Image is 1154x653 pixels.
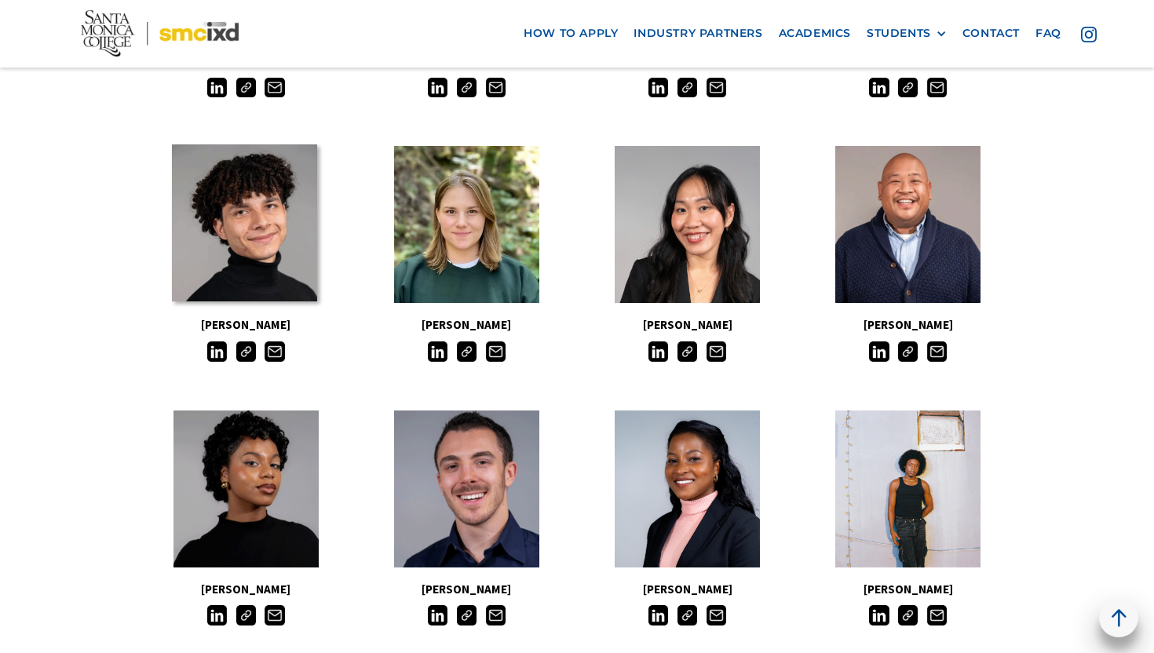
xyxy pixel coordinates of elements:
[577,579,798,600] h5: [PERSON_NAME]
[867,27,931,40] div: STUDENTS
[798,579,1018,600] h5: [PERSON_NAME]
[457,605,477,625] img: Link icon
[516,19,626,48] a: how to apply
[626,19,770,48] a: industry partners
[265,341,284,361] img: Email icon
[798,315,1018,335] h5: [PERSON_NAME]
[707,78,726,97] img: Email icon
[955,19,1028,48] a: contact
[898,341,918,361] img: Link icon
[927,78,947,97] img: Email icon
[771,19,859,48] a: Academics
[1028,19,1069,48] a: faq
[648,341,668,361] img: LinkedIn icon
[486,78,506,97] img: Email icon
[898,605,918,625] img: Link icon
[356,579,577,600] h5: [PERSON_NAME]
[869,341,889,361] img: LinkedIn icon
[707,605,726,625] img: Email icon
[236,78,256,97] img: Link icon
[207,78,227,97] img: LinkedIn icon
[207,605,227,625] img: LinkedIn icon
[486,341,506,361] img: Email icon
[869,605,889,625] img: LinkedIn icon
[428,341,447,361] img: LinkedIn icon
[81,10,239,57] img: Santa Monica College - SMC IxD logo
[648,78,668,97] img: LinkedIn icon
[428,605,447,625] img: LinkedIn icon
[1081,26,1097,42] img: icon - instagram
[207,341,227,361] img: LinkedIn icon
[677,605,697,625] img: Link icon
[428,78,447,97] img: LinkedIn icon
[707,341,726,361] img: Email icon
[136,315,356,335] h5: [PERSON_NAME]
[356,315,577,335] h5: [PERSON_NAME]
[677,341,697,361] img: Link icon
[898,78,918,97] img: Link icon
[265,605,284,625] img: Email icon
[927,341,947,361] img: Email icon
[927,605,947,625] img: Email icon
[577,315,798,335] h5: [PERSON_NAME]
[136,579,356,600] h5: [PERSON_NAME]
[648,605,668,625] img: LinkedIn icon
[869,78,889,97] img: LinkedIn icon
[457,341,477,361] img: Link icon
[486,605,506,625] img: Email icon
[236,341,256,361] img: Link icon
[236,605,256,625] img: Link icon
[867,27,947,40] div: STUDENTS
[265,78,284,97] img: Email icon
[457,78,477,97] img: Link icon
[677,78,697,97] img: Link icon
[1099,598,1138,637] a: back to top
